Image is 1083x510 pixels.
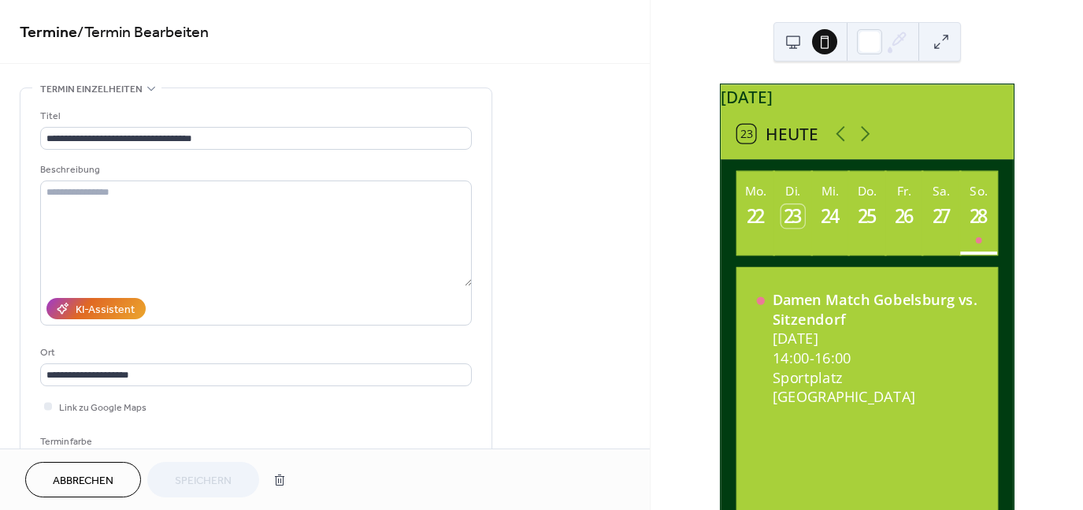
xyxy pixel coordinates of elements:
[929,204,952,227] div: 27
[46,298,146,319] button: KI-Assistent
[76,302,135,318] div: KI-Assistent
[772,329,977,348] div: [DATE]
[892,182,917,199] div: Fr.
[818,182,843,199] div: Mi.
[885,172,922,255] button: Fr.26
[721,84,1014,109] div: [DATE]
[814,348,851,367] span: 16:00
[966,182,991,199] div: So.
[736,172,773,255] button: Mo.22
[855,182,880,199] div: Do.
[959,172,996,255] button: So.28
[729,120,825,148] button: 23Heute
[966,204,989,227] div: 28
[40,434,158,450] div: Terminfarbe
[772,289,977,328] div: Damen Match Gobelsburg vs. Sitzendorf
[855,204,878,227] div: 25
[77,17,209,48] span: / Termin Bearbeiten
[818,204,841,227] div: 24
[781,204,804,227] div: 23
[929,182,954,199] div: Sa.
[772,348,809,367] span: 14:00
[772,367,977,406] div: Sportplatz [GEOGRAPHIC_DATA]
[774,172,811,255] button: Di.23
[922,172,959,255] button: Sa.27
[40,162,469,178] div: Beschreibung
[892,204,915,227] div: 26
[743,182,768,199] div: Mo.
[53,473,113,490] span: Abbrechen
[40,81,143,98] span: Termin einzelheiten
[848,172,885,255] button: Do.25
[59,400,147,416] span: Link zu Google Maps
[811,172,848,255] button: Mi.24
[20,17,77,48] a: Termine
[40,108,469,125] div: Titel
[744,204,766,227] div: 22
[809,348,814,367] span: -
[40,344,469,361] div: Ort
[780,182,805,199] div: Di.
[25,462,141,497] button: Abbrechen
